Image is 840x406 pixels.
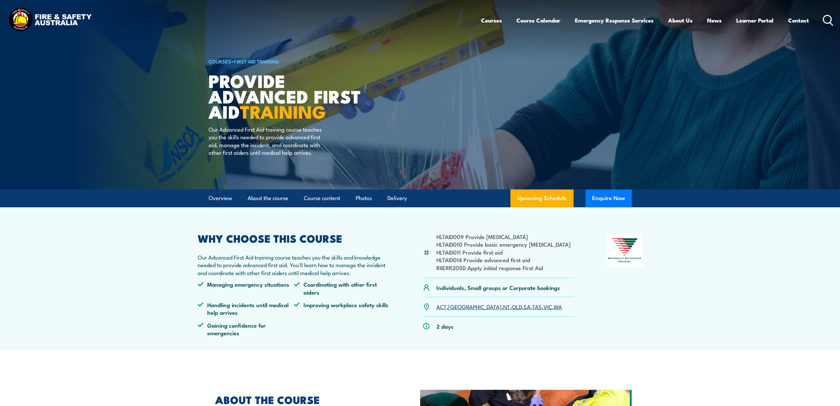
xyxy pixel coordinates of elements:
[512,303,522,310] a: QLD
[436,256,571,264] li: HLTAID014 Provide advanced first aid
[304,189,340,207] a: Course content
[209,73,372,119] h1: Provide Advanced First Aid
[532,303,542,310] a: TAS
[436,303,447,310] a: ACT
[436,264,571,271] li: RIIERR205D Apply initial response First Aid
[248,189,288,207] a: About the course
[436,322,454,330] p: 2 days
[209,58,231,65] a: COURSES
[516,12,560,29] a: Course Calendar
[524,303,531,310] a: SA
[575,12,654,29] a: Emergency Response Services
[234,58,279,65] a: First Aid Training
[554,303,562,310] a: WA
[668,12,693,29] a: About Us
[198,280,294,296] li: Managing emergency situations
[436,284,560,291] p: Individuals, Small groups or Corporate bookings
[707,12,722,29] a: News
[198,321,294,337] li: Gaining confidence for emergencies
[356,189,372,207] a: Photos
[209,57,372,65] h6: >
[448,303,501,310] a: [GEOGRAPHIC_DATA]
[481,12,502,29] a: Courses
[240,97,326,125] strong: TRAINING
[209,125,329,156] p: Our Advanced First Aid training course teaches you the skills needed to provide advanced first ai...
[387,189,407,207] a: Delivery
[436,233,571,240] li: HLTAID009 Provide [MEDICAL_DATA]
[198,233,391,243] h2: WHY CHOOSE THIS COURSE
[503,303,510,310] a: NT
[294,301,390,316] li: Improving workplace safety skills
[198,253,391,276] p: Our Advanced First Aid training course teaches you the skills and knowledge needed to provide adv...
[585,189,632,207] button: Enquire Now
[436,248,571,256] li: HLTAID011 Provide first aid
[198,301,294,316] li: Handling incidents until medical help arrives
[436,303,562,310] p: , , , , , , ,
[510,189,574,207] a: Upcoming Schedule
[209,189,232,207] a: Overview
[294,280,390,296] li: Coordinating with other first aiders
[788,12,809,29] a: Contact
[736,12,774,29] a: Learner Portal
[607,233,643,267] img: Nationally Recognised Training logo.
[215,395,390,404] h2: ABOUT THE COURSE
[436,240,571,248] li: HLTAID010 Provide basic emergency [MEDICAL_DATA]
[543,303,552,310] a: VIC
